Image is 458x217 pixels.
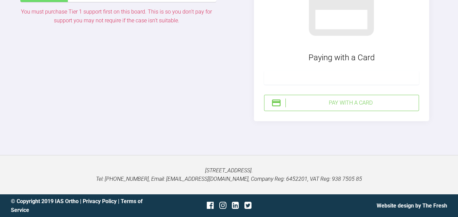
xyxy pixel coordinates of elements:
div: You must purchase Tier 1 support first on this board. This is so you don't pay for support you ma... [20,7,213,25]
iframe: Secure card payment input frame [268,74,415,81]
p: [STREET_ADDRESS]. Tel: [PHONE_NUMBER], Email: [EMAIL_ADDRESS][DOMAIN_NAME], Company Reg: 6452201,... [11,166,447,183]
a: Privacy Policy [83,198,117,204]
div: © Copyright 2019 IAS Ortho | | [11,197,156,214]
a: Website design by The Fresh [377,202,447,209]
a: Terms of Service [11,198,143,213]
div: Paying with a Card [264,51,419,64]
img: stripeIcon.ae7d7783.svg [271,98,281,108]
div: Pay with a Card [285,99,416,107]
